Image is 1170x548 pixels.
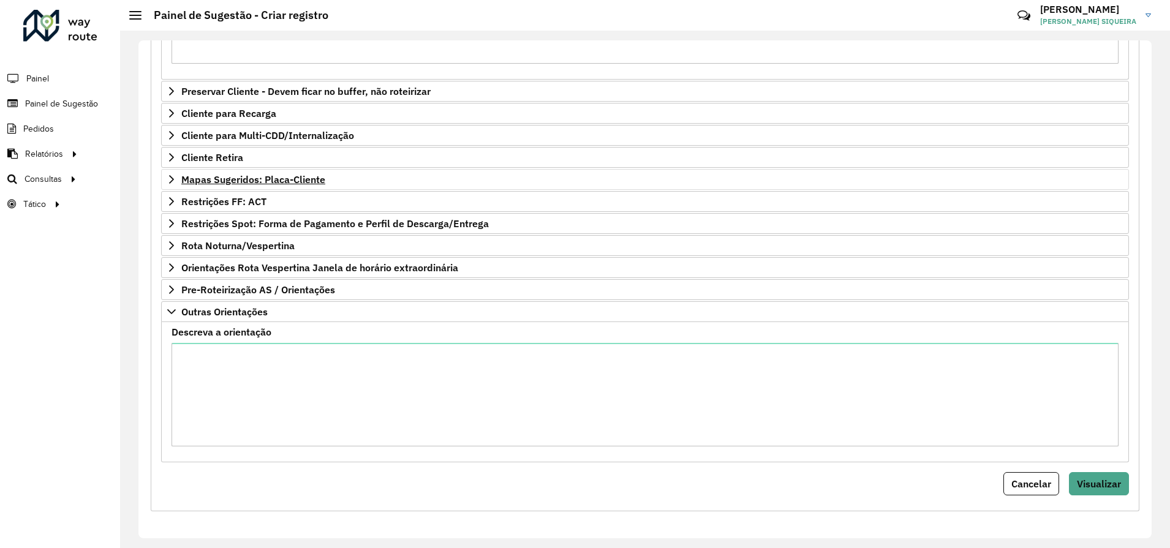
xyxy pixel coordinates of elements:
a: Orientações Rota Vespertina Janela de horário extraordinária [161,257,1129,278]
span: Orientações Rota Vespertina Janela de horário extraordinária [181,263,458,272]
span: Tático [23,198,46,211]
h3: [PERSON_NAME] [1040,4,1136,15]
span: Painel [26,72,49,85]
button: Cancelar [1003,472,1059,495]
span: Pre-Roteirização AS / Orientações [181,285,335,295]
span: Cliente para Multi-CDD/Internalização [181,130,354,140]
span: Restrições Spot: Forma de Pagamento e Perfil de Descarga/Entrega [181,219,489,228]
span: Preservar Cliente - Devem ficar no buffer, não roteirizar [181,86,431,96]
span: Cancelar [1011,478,1051,490]
a: Pre-Roteirização AS / Orientações [161,279,1129,300]
span: Visualizar [1077,478,1121,490]
a: Rota Noturna/Vespertina [161,235,1129,256]
a: Cliente para Multi-CDD/Internalização [161,125,1129,146]
span: Consultas [25,173,62,186]
a: Mapas Sugeridos: Placa-Cliente [161,169,1129,190]
h2: Painel de Sugestão - Criar registro [142,9,328,22]
span: Rota Noturna/Vespertina [181,241,295,250]
span: Painel de Sugestão [25,97,98,110]
span: Outras Orientações [181,307,268,317]
span: Restrições FF: ACT [181,197,266,206]
a: Preservar Cliente - Devem ficar no buffer, não roteirizar [161,81,1129,102]
a: Outras Orientações [161,301,1129,322]
div: Outras Orientações [161,322,1129,462]
a: Restrições Spot: Forma de Pagamento e Perfil de Descarga/Entrega [161,213,1129,234]
label: Descreva a orientação [172,325,271,339]
span: Mapas Sugeridos: Placa-Cliente [181,175,325,184]
a: Restrições FF: ACT [161,191,1129,212]
span: Pedidos [23,122,54,135]
button: Visualizar [1069,472,1129,495]
a: Cliente para Recarga [161,103,1129,124]
a: Contato Rápido [1011,2,1037,29]
a: Cliente Retira [161,147,1129,168]
span: Cliente Retira [181,152,243,162]
span: Relatórios [25,148,63,160]
span: Cliente para Recarga [181,108,276,118]
span: [PERSON_NAME] SIQUEIRA [1040,16,1136,27]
